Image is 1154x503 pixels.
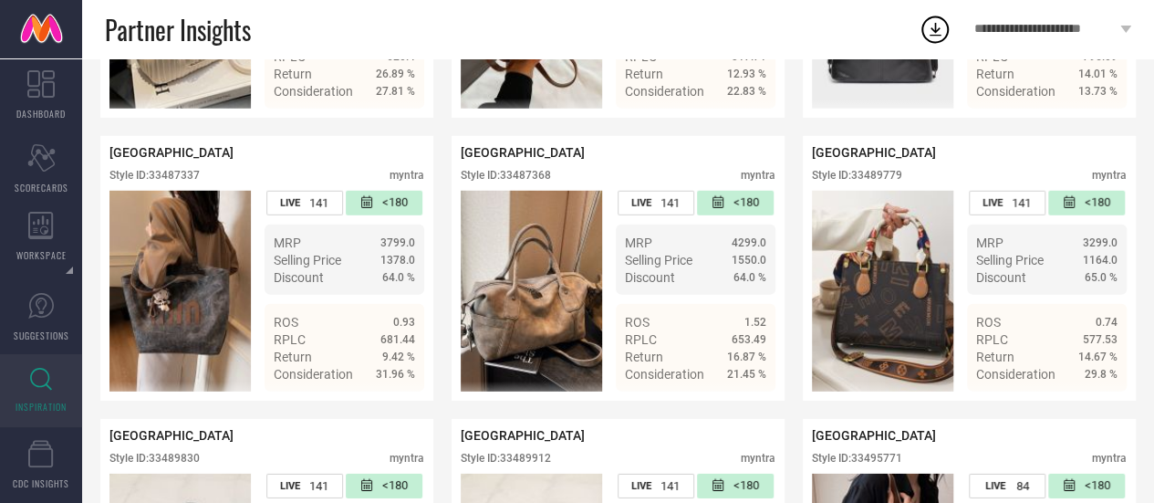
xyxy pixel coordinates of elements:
[274,315,298,330] span: ROS
[274,253,341,267] span: Selling Price
[1078,85,1118,98] span: 13.73 %
[274,67,312,81] span: Return
[969,191,1045,215] div: Number of days the style has been live on the platform
[744,316,766,329] span: 1.52
[727,68,766,80] span: 12.93 %
[982,197,1003,209] span: LIVE
[660,479,680,493] span: 141
[274,270,324,285] span: Discount
[461,191,602,392] div: Click to view image
[727,351,766,363] span: 16.87 %
[976,367,1055,382] span: Consideration
[1085,478,1110,494] span: <180
[16,248,67,262] span: WORKSPACE
[1085,195,1110,211] span: <180
[374,400,415,414] span: Details
[109,191,251,392] img: Style preview image
[976,253,1044,267] span: Selling Price
[976,270,1026,285] span: Discount
[309,479,328,493] span: 141
[109,428,234,443] span: [GEOGRAPHIC_DATA]
[266,474,343,498] div: Number of days the style has been live on the platform
[733,195,759,211] span: <180
[733,271,766,284] span: 64.0 %
[812,169,902,182] div: Style ID: 33489779
[461,452,551,465] div: Style ID: 33489912
[274,367,353,382] span: Consideration
[625,332,657,347] span: RPLC
[109,145,234,160] span: [GEOGRAPHIC_DATA]
[725,400,766,414] span: Details
[382,351,415,363] span: 9.42 %
[1048,191,1125,215] div: Number of days since the style was first listed on the platform
[1083,254,1118,267] span: 1164.0
[976,332,1008,347] span: RPLC
[625,367,704,382] span: Consideration
[376,85,415,98] span: 27.81 %
[812,191,953,392] img: Style preview image
[1085,271,1118,284] span: 65.0 %
[625,350,663,364] span: Return
[346,191,422,215] div: Number of days since the style was first listed on the platform
[697,474,774,498] div: Number of days since the style was first listed on the platform
[812,452,902,465] div: Style ID: 33495771
[707,400,766,414] a: Details
[1016,479,1029,493] span: 84
[382,195,408,211] span: <180
[631,197,651,209] span: LIVE
[109,191,251,392] div: Click to view image
[969,474,1045,498] div: Number of days the style has been live on the platform
[732,333,766,346] span: 653.49
[976,350,1014,364] span: Return
[732,236,766,249] span: 4299.0
[14,329,69,342] span: SUGGESTIONS
[309,196,328,210] span: 141
[625,84,704,99] span: Consideration
[461,191,602,392] img: Style preview image
[346,474,422,498] div: Number of days since the style was first listed on the platform
[618,191,694,215] div: Number of days the style has been live on the platform
[374,117,415,131] span: Details
[390,452,424,465] div: myntra
[393,316,415,329] span: 0.93
[1092,452,1127,465] div: myntra
[976,84,1055,99] span: Consideration
[380,254,415,267] span: 1378.0
[356,400,415,414] a: Details
[725,117,766,131] span: Details
[280,480,300,492] span: LIVE
[976,67,1014,81] span: Return
[382,478,408,494] span: <180
[741,452,775,465] div: myntra
[727,368,766,381] span: 21.45 %
[109,452,200,465] div: Style ID: 33489830
[976,236,1003,250] span: MRP
[1048,474,1125,498] div: Number of days since the style was first listed on the platform
[109,169,200,182] div: Style ID: 33487337
[1058,400,1118,414] a: Details
[1092,169,1127,182] div: myntra
[1085,368,1118,381] span: 29.8 %
[741,169,775,182] div: myntra
[707,117,766,131] a: Details
[1078,351,1118,363] span: 14.67 %
[1078,68,1118,80] span: 14.01 %
[976,315,1001,330] span: ROS
[625,236,652,250] span: MRP
[274,84,353,99] span: Consideration
[1076,400,1118,414] span: Details
[812,428,936,443] span: [GEOGRAPHIC_DATA]
[1083,236,1118,249] span: 3299.0
[380,236,415,249] span: 3799.0
[16,107,66,121] span: DASHBOARD
[356,117,415,131] a: Details
[105,11,251,48] span: Partner Insights
[625,315,650,330] span: ROS
[390,169,424,182] div: myntra
[376,68,415,80] span: 26.89 %
[1012,196,1031,210] span: 141
[1096,316,1118,329] span: 0.74
[1076,117,1118,131] span: Details
[660,196,680,210] span: 141
[461,145,585,160] span: [GEOGRAPHIC_DATA]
